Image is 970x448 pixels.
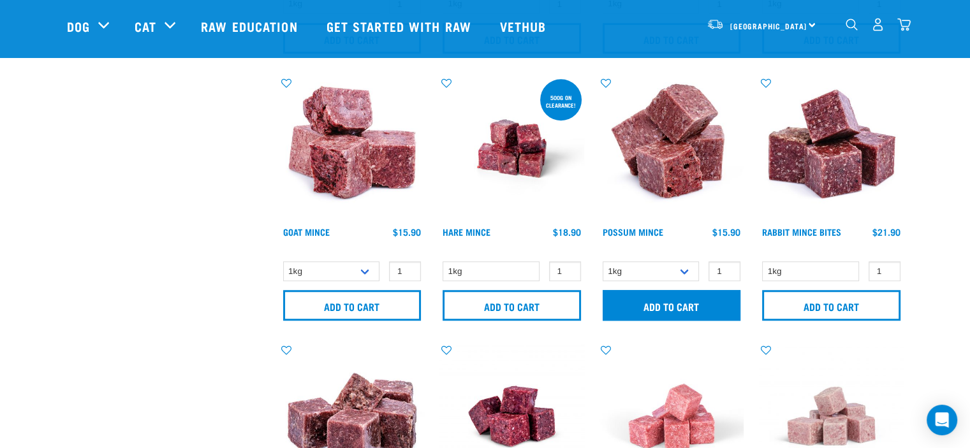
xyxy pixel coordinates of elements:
[67,17,90,36] a: Dog
[869,261,900,281] input: 1
[553,227,581,237] div: $18.90
[897,18,911,31] img: home-icon@2x.png
[280,76,425,221] img: 1077 Wild Goat Mince 01
[762,229,841,234] a: Rabbit Mince Bites
[283,229,330,234] a: Goat Mince
[872,227,900,237] div: $21.90
[314,1,487,52] a: Get started with Raw
[707,18,724,30] img: van-moving.png
[759,76,904,221] img: Whole Minced Rabbit Cubes 01
[603,229,663,234] a: Possum Mince
[540,88,582,115] div: 500g on clearance!
[712,227,740,237] div: $15.90
[439,76,584,221] img: Raw Essentials Hare Mince Raw Bites For Cats & Dogs
[443,290,581,321] input: Add to cart
[188,1,313,52] a: Raw Education
[730,24,807,28] span: [GEOGRAPHIC_DATA]
[393,227,421,237] div: $15.90
[283,290,422,321] input: Add to cart
[599,76,744,221] img: 1102 Possum Mince 01
[871,18,885,31] img: user.png
[549,261,581,281] input: 1
[846,18,858,31] img: home-icon-1@2x.png
[603,290,741,321] input: Add to cart
[487,1,562,52] a: Vethub
[443,229,490,234] a: Hare Mince
[709,261,740,281] input: 1
[135,17,156,36] a: Cat
[927,405,957,435] div: Open Intercom Messenger
[762,290,900,321] input: Add to cart
[389,261,421,281] input: 1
